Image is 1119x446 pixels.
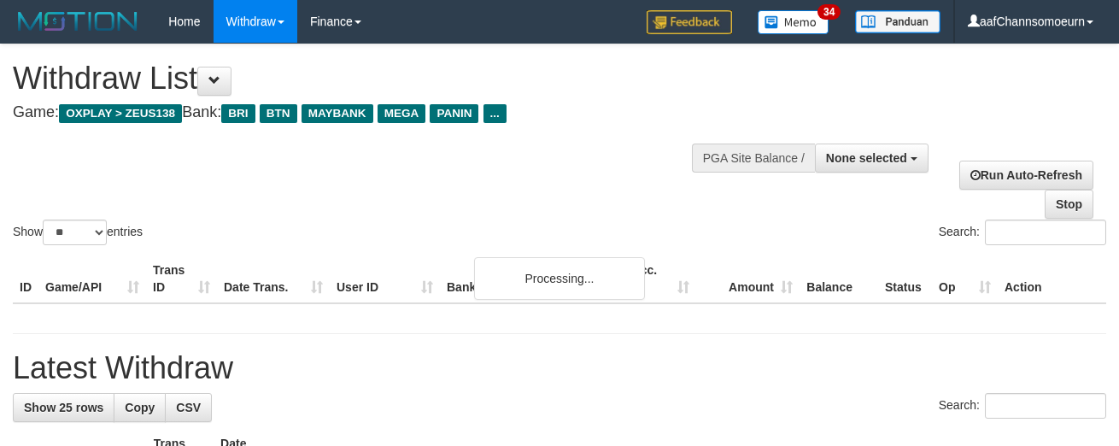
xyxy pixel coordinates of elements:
span: CSV [176,401,201,414]
img: Feedback.jpg [647,10,732,34]
a: Stop [1045,190,1093,219]
label: Show entries [13,220,143,245]
img: panduan.png [855,10,940,33]
th: Amount [696,255,800,303]
th: Bank Acc. Name [440,255,593,303]
label: Search: [939,220,1106,245]
span: BRI [221,104,255,123]
span: 34 [817,4,841,20]
a: Copy [114,393,166,422]
div: Processing... [474,257,645,300]
span: None selected [826,151,907,165]
a: Show 25 rows [13,393,114,422]
div: PGA Site Balance / [692,144,815,173]
a: Run Auto-Refresh [959,161,1093,190]
th: Op [932,255,998,303]
th: User ID [330,255,440,303]
span: MEGA [378,104,426,123]
span: ... [483,104,507,123]
th: Date Trans. [217,255,330,303]
span: BTN [260,104,297,123]
img: MOTION_logo.png [13,9,143,34]
th: Status [878,255,932,303]
span: PANIN [430,104,478,123]
input: Search: [985,393,1106,419]
span: OXPLAY > ZEUS138 [59,104,182,123]
th: Game/API [38,255,146,303]
th: ID [13,255,38,303]
span: Show 25 rows [24,401,103,414]
img: Button%20Memo.svg [758,10,829,34]
span: Copy [125,401,155,414]
a: CSV [165,393,212,422]
select: Showentries [43,220,107,245]
h1: Latest Withdraw [13,351,1106,385]
span: MAYBANK [302,104,373,123]
h1: Withdraw List [13,62,729,96]
th: Action [998,255,1106,303]
th: Trans ID [146,255,217,303]
th: Balance [800,255,878,303]
label: Search: [939,393,1106,419]
button: None selected [815,144,929,173]
th: Bank Acc. Number [593,255,696,303]
input: Search: [985,220,1106,245]
h4: Game: Bank: [13,104,729,121]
